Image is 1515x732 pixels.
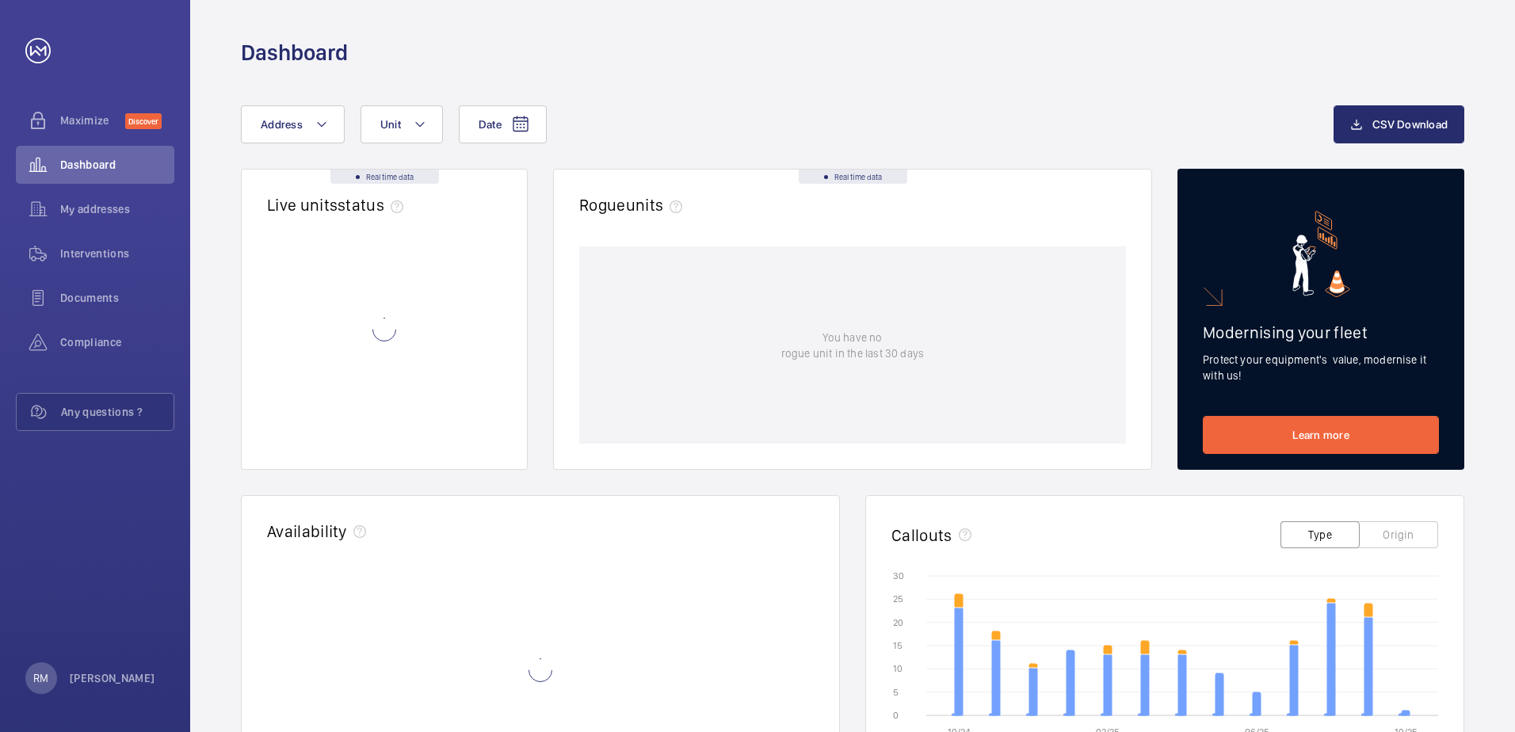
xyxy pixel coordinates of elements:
[60,290,174,306] span: Documents
[781,330,924,361] p: You have no rogue unit in the last 30 days
[380,118,401,131] span: Unit
[579,195,689,215] h2: Rogue
[61,404,174,420] span: Any questions ?
[893,593,903,604] text: 25
[60,334,174,350] span: Compliance
[479,118,502,131] span: Date
[459,105,547,143] button: Date
[893,710,899,721] text: 0
[1292,211,1350,297] img: marketing-card.svg
[891,525,952,545] h2: Callouts
[330,170,439,184] div: Real time data
[125,113,162,129] span: Discover
[267,195,410,215] h2: Live units
[338,195,410,215] span: status
[1280,521,1360,548] button: Type
[799,170,907,184] div: Real time data
[361,105,443,143] button: Unit
[241,105,345,143] button: Address
[60,201,174,217] span: My addresses
[1372,118,1448,131] span: CSV Download
[1334,105,1464,143] button: CSV Download
[60,157,174,173] span: Dashboard
[1203,416,1439,454] a: Learn more
[893,687,899,698] text: 5
[626,195,689,215] span: units
[1359,521,1438,548] button: Origin
[1203,352,1439,383] p: Protect your equipment's value, modernise it with us!
[893,617,903,628] text: 20
[60,112,125,128] span: Maximize
[1203,322,1439,342] h2: Modernising your fleet
[33,670,48,686] p: RM
[893,663,903,674] text: 10
[893,640,903,651] text: 15
[267,521,347,541] h2: Availability
[893,570,904,581] text: 30
[60,246,174,261] span: Interventions
[70,670,155,686] p: [PERSON_NAME]
[261,118,303,131] span: Address
[241,38,348,67] h1: Dashboard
